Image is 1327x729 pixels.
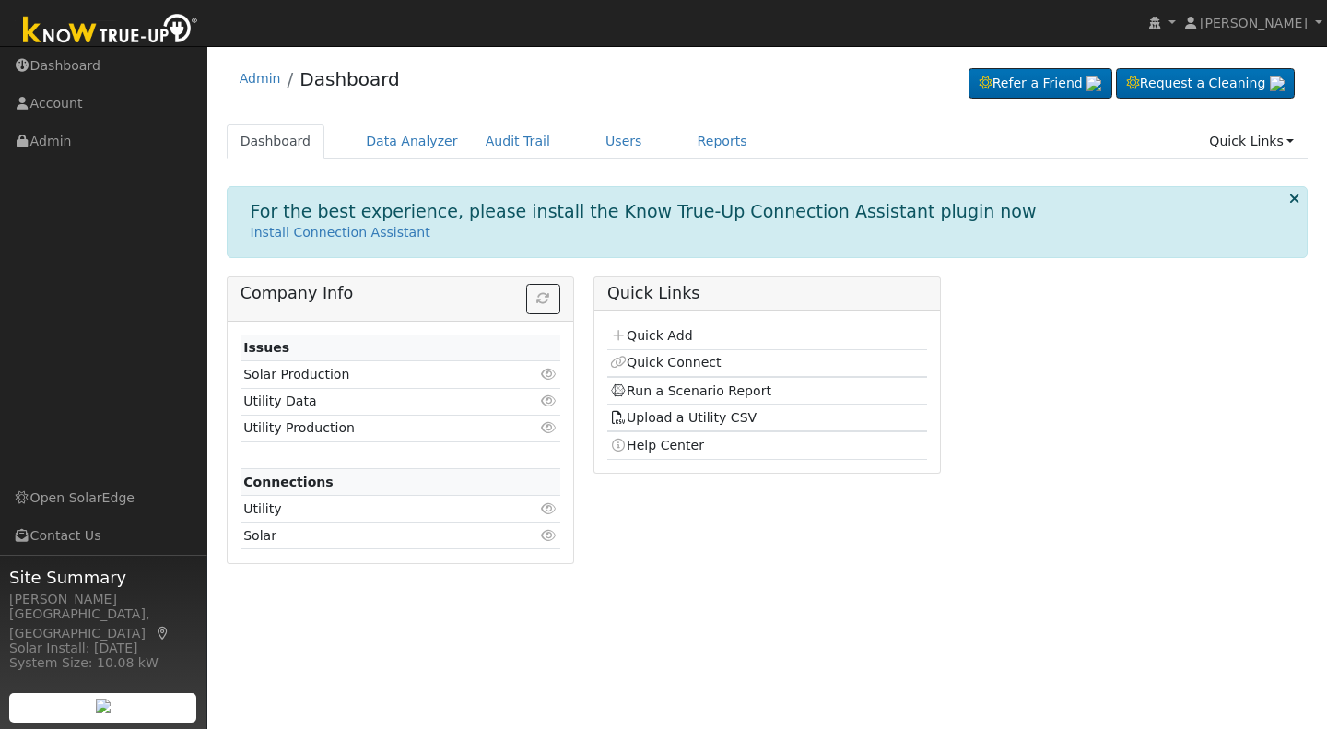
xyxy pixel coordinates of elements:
a: Quick Connect [610,355,721,370]
i: Click to view [541,394,558,407]
img: Know True-Up [14,10,207,52]
span: [PERSON_NAME] [1200,16,1308,30]
a: Request a Cleaning [1116,68,1295,100]
a: Users [592,124,656,159]
a: Dashboard [227,124,325,159]
td: Utility Data [241,388,509,415]
a: Dashboard [299,68,400,90]
span: Site Summary [9,565,197,590]
td: Solar Production [241,361,509,388]
div: [GEOGRAPHIC_DATA], [GEOGRAPHIC_DATA] [9,605,197,643]
div: [PERSON_NAME] [9,590,197,609]
a: Install Connection Assistant [251,225,430,240]
a: Map [155,626,171,641]
strong: Issues [243,340,289,355]
i: Click to view [541,421,558,434]
a: Admin [240,71,281,86]
a: Reports [684,124,761,159]
img: retrieve [1270,76,1285,91]
h5: Quick Links [607,284,927,303]
td: Utility Production [241,415,509,441]
a: Refer a Friend [969,68,1112,100]
h5: Company Info [241,284,560,303]
a: Data Analyzer [352,124,472,159]
td: Solar [241,523,509,549]
a: Audit Trail [472,124,564,159]
a: Quick Links [1195,124,1308,159]
i: Click to view [541,502,558,515]
img: retrieve [96,699,111,713]
div: Solar Install: [DATE] [9,639,197,658]
a: Run a Scenario Report [610,383,771,398]
td: Utility [241,496,509,523]
img: retrieve [1086,76,1101,91]
i: Click to view [541,368,558,381]
div: System Size: 10.08 kW [9,653,197,673]
a: Upload a Utility CSV [610,410,757,425]
strong: Connections [243,475,334,489]
i: Click to view [541,529,558,542]
h1: For the best experience, please install the Know True-Up Connection Assistant plugin now [251,201,1037,222]
a: Help Center [610,438,704,453]
a: Quick Add [610,328,692,343]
